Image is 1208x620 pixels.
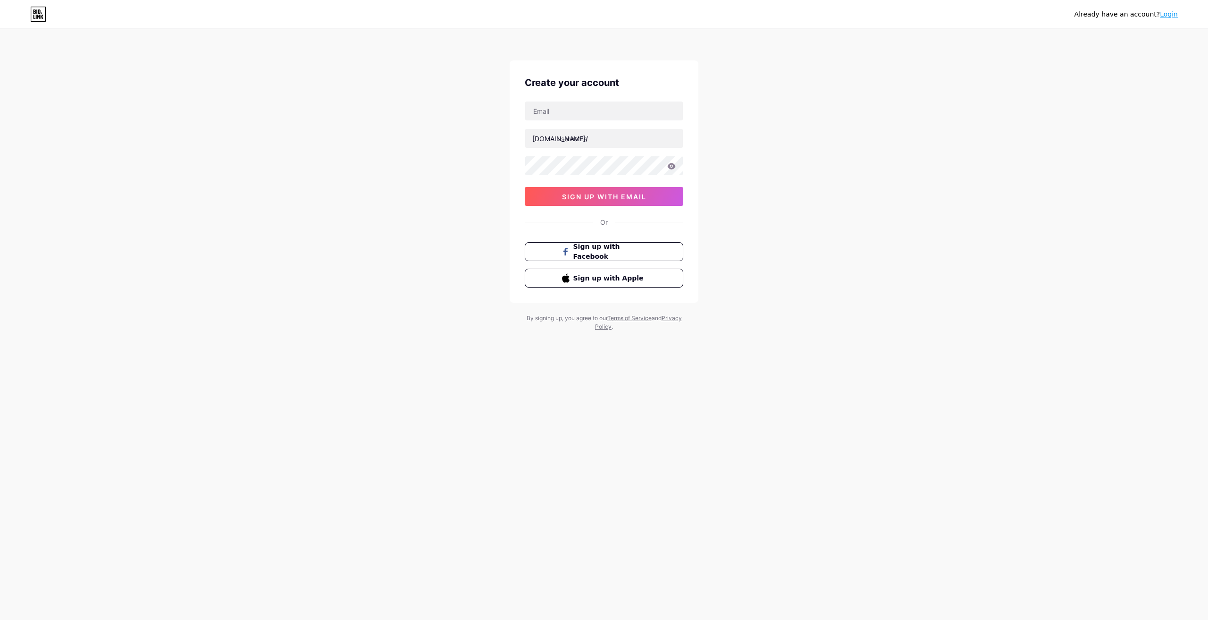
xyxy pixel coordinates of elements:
[1160,10,1178,18] a: Login
[525,187,683,206] button: sign up with email
[573,242,646,262] span: Sign up with Facebook
[607,314,652,322] a: Terms of Service
[524,314,684,331] div: By signing up, you agree to our and .
[525,76,683,90] div: Create your account
[532,134,588,144] div: [DOMAIN_NAME]/
[562,193,646,201] span: sign up with email
[573,273,646,283] span: Sign up with Apple
[525,129,683,148] input: username
[525,269,683,288] button: Sign up with Apple
[1074,9,1178,19] div: Already have an account?
[525,102,683,120] input: Email
[525,242,683,261] button: Sign up with Facebook
[600,217,608,227] div: Or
